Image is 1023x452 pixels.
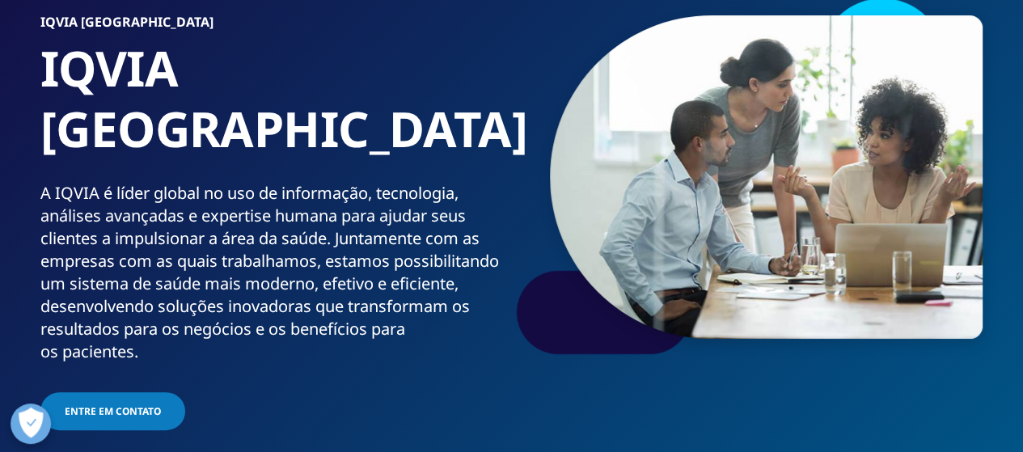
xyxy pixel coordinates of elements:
[550,15,983,339] img: 106_small-group-discussion.jpg
[40,182,505,363] div: A IQVIA é líder global no uso de informação, tecnologia, análises avançadas e expertise humana pa...
[65,404,161,418] span: Entre em contato
[40,15,505,38] h6: IQVIA [GEOGRAPHIC_DATA]
[40,38,505,182] h1: IQVIA [GEOGRAPHIC_DATA]
[11,403,51,444] button: Abrir preferências
[40,392,185,430] a: Entre em contato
